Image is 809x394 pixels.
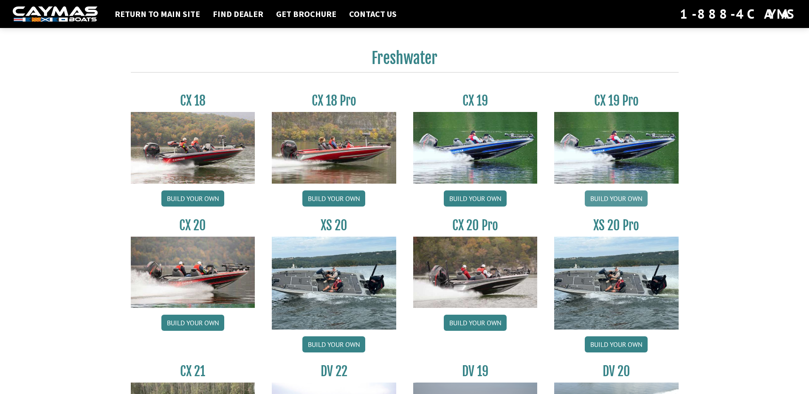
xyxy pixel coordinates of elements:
img: CX-20Pro_thumbnail.jpg [413,237,538,308]
a: Build your own [161,315,224,331]
a: Build your own [161,190,224,207]
a: Build your own [302,336,365,352]
a: Return to main site [110,8,204,20]
a: Get Brochure [272,8,341,20]
h3: XS 20 [272,218,396,233]
h3: CX 20 [131,218,255,233]
img: CX19_thumbnail.jpg [554,112,679,183]
a: Build your own [302,190,365,207]
a: Build your own [444,315,507,331]
h3: DV 20 [554,363,679,379]
img: XS_20_resized.jpg [554,237,679,330]
a: Find Dealer [209,8,268,20]
a: Contact Us [345,8,401,20]
h3: DV 22 [272,363,396,379]
div: 1-888-4CAYMAS [680,5,796,23]
a: Build your own [585,336,648,352]
a: Build your own [444,190,507,207]
img: CX-18S_thumbnail.jpg [131,112,255,183]
img: white-logo-c9c8dbefe5ff5ceceb0f0178aa75bf4bb51f6bca0971e226c86eb53dfe498488.png [13,6,98,22]
a: Build your own [585,190,648,207]
img: CX-20_thumbnail.jpg [131,237,255,308]
h3: DV 19 [413,363,538,379]
img: CX19_thumbnail.jpg [413,112,538,183]
h3: CX 18 [131,93,255,109]
h3: CX 20 Pro [413,218,538,233]
h3: XS 20 Pro [554,218,679,233]
img: CX-18SS_thumbnail.jpg [272,112,396,183]
h2: Freshwater [131,49,679,73]
h3: CX 19 [413,93,538,109]
img: XS_20_resized.jpg [272,237,396,330]
h3: CX 21 [131,363,255,379]
h3: CX 18 Pro [272,93,396,109]
h3: CX 19 Pro [554,93,679,109]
